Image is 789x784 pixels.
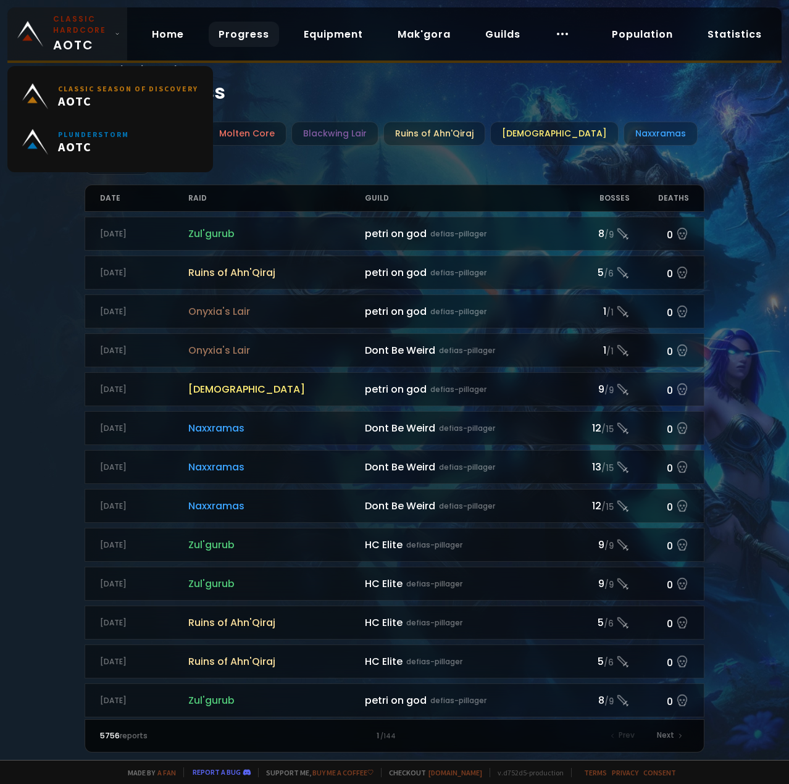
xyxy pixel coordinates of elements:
a: Mak'gora [388,22,461,47]
span: Support me, [258,768,374,777]
div: Dont Be Weird [365,459,571,475]
span: Onyxia's Lair [188,304,365,319]
small: / 9 [604,385,614,397]
small: Plunderstorm [58,130,129,139]
small: defias-pillager [439,501,495,512]
span: v. d752d5 - production [490,768,564,777]
div: 0 [630,575,688,593]
span: 5756 [100,730,120,741]
div: 9 [571,576,630,591]
div: [DATE] [100,656,188,667]
div: 5 [571,265,630,280]
div: petri on god [365,382,571,397]
span: Onyxia's Lair [188,343,365,358]
a: Buy me a coffee [312,768,374,777]
div: Blackwing Lair [291,122,378,146]
a: Consent [643,768,676,777]
small: / 144 [380,732,396,741]
div: 0 [630,614,688,632]
div: 13 [571,459,630,475]
a: PlunderstormAOTC [15,119,206,165]
div: 0 [630,419,688,437]
a: [DATE]NaxxramasDont Be Weirddefias-pillager13/150 [85,450,704,484]
small: defias-pillager [406,540,462,551]
a: [DATE]Zul'gurubHC Elitedefias-pillager9/90 [85,528,704,562]
small: defias-pillager [406,617,462,628]
div: 0 [630,536,688,554]
div: 1 [571,343,630,358]
div: Dont Be Weird [365,498,571,514]
span: Ruins of Ahn'Qiraj [188,615,365,630]
small: defias-pillager [406,656,462,667]
a: Classic HardcoreAOTC [7,7,127,60]
div: 5 [571,654,630,669]
div: Deaths [630,185,688,211]
span: Naxxramas [188,498,365,514]
div: HC Elite [365,537,571,553]
div: petri on god [365,226,571,241]
a: Statistics [698,22,772,47]
div: [DATE] [100,384,188,395]
small: / 15 [601,423,614,436]
a: [DATE]NaxxramasDont Be Weirddefias-pillager12/150 [85,489,704,523]
small: / 9 [604,696,614,708]
div: 0 [630,458,688,476]
a: [DATE]Zul'gurubpetri on goddefias-pillager8/90 [85,217,704,251]
a: a fan [157,768,176,777]
small: / 15 [601,462,614,475]
a: [DATE]Zul'gurubHC Elitedefias-pillager9/90 [85,567,704,601]
small: / 9 [604,540,614,553]
span: Zul'gurub [188,576,365,591]
div: petri on god [365,265,571,280]
a: [DATE]Zul'gurubpetri on goddefias-pillager8/90 [85,683,704,717]
div: [DATE] [100,578,188,590]
div: 1 [571,304,630,319]
span: Ruins of Ahn'Qiraj [188,654,365,669]
div: [DATE] [100,267,188,278]
span: Zul'gurub [188,693,365,708]
small: defias-pillager [430,267,486,278]
div: 8 [571,226,630,241]
h1: Raid progress [85,62,704,107]
span: Checkout [381,768,482,777]
a: Equipment [294,22,373,47]
small: defias-pillager [430,695,486,706]
div: 0 [630,302,688,320]
div: HC Elite [365,615,571,630]
div: 0 [630,691,688,709]
div: Dont Be Weird [365,343,571,358]
div: 1 [248,730,542,741]
div: 12 [571,420,630,436]
span: Naxxramas [188,420,365,436]
div: Ruins of Ahn'Qiraj [383,122,485,146]
div: [DATE] [100,306,188,317]
div: [DATE] [100,423,188,434]
div: [DATE] [100,345,188,356]
div: 0 [630,380,688,398]
small: / 1 [606,346,614,358]
div: Dont Be Weird [365,420,571,436]
a: Report a bug [193,767,241,777]
div: Prev [604,727,642,744]
small: defias-pillager [439,345,495,356]
div: Next [649,727,689,744]
div: [DATE] [100,695,188,706]
div: petri on god [365,304,571,319]
a: [DATE]Ruins of Ahn'Qirajpetri on goddefias-pillager5/60 [85,256,704,290]
a: [DATE]NaxxramasDont Be Weirddefias-pillager12/150 [85,411,704,445]
span: Wow Classic Hardcore [85,62,704,77]
a: Privacy [612,768,638,777]
div: 8 [571,693,630,708]
small: defias-pillager [439,462,495,473]
span: AOTC [53,14,110,54]
div: petri on god [365,693,571,708]
span: Naxxramas [188,459,365,475]
a: [DATE]Onyxia's Lairpetri on goddefias-pillager1/10 [85,294,704,328]
a: [DATE]Ruins of Ahn'QirajHC Elitedefias-pillager5/60 [85,606,704,640]
small: Classic Hardcore [53,14,110,36]
a: Home [142,22,194,47]
small: / 1 [606,307,614,319]
a: Classic Season of DiscoveryAOTC [15,73,206,119]
div: 0 [630,341,688,359]
a: Population [602,22,683,47]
